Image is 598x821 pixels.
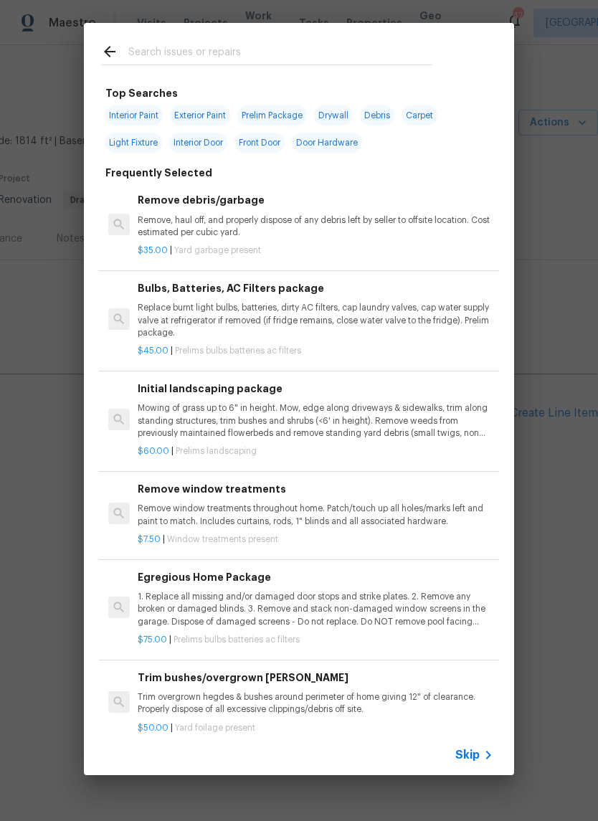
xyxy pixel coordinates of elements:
p: Mowing of grass up to 6" in height. Mow, edge along driveways & sidewalks, trim along standing st... [138,402,493,439]
p: | [138,722,493,734]
p: 1. Replace all missing and/or damaged door stops and strike plates. 2. Remove any broken or damag... [138,591,493,627]
span: Interior Door [169,133,227,153]
span: $7.50 [138,535,161,544]
span: $75.00 [138,635,167,644]
span: Prelims bulbs batteries ac filters [175,346,301,355]
h6: Trim bushes/overgrown [PERSON_NAME] [138,670,493,685]
span: Carpet [402,105,437,125]
span: Prelims landscaping [176,447,257,455]
span: Exterior Paint [170,105,230,125]
span: $45.00 [138,346,169,355]
span: Yard garbage present [174,246,261,255]
h6: Initial landscaping package [138,381,493,397]
span: Front Door [234,133,285,153]
p: | [138,345,493,357]
span: Prelims bulbs batteries ac filters [174,635,300,644]
span: Drywall [314,105,353,125]
h6: Remove window treatments [138,481,493,497]
span: Prelim Package [237,105,307,125]
h6: Remove debris/garbage [138,192,493,208]
p: | [138,445,493,457]
span: Door Hardware [292,133,362,153]
span: Light Fixture [105,133,162,153]
p: | [138,533,493,546]
p: Remove, haul off, and properly dispose of any debris left by seller to offsite location. Cost est... [138,214,493,239]
input: Search issues or repairs [128,43,432,65]
span: Interior Paint [105,105,163,125]
p: | [138,245,493,257]
p: | [138,634,493,646]
p: Remove window treatments throughout home. Patch/touch up all holes/marks left and paint to match.... [138,503,493,527]
span: Debris [360,105,394,125]
span: $60.00 [138,447,169,455]
h6: Egregious Home Package [138,569,493,585]
h6: Bulbs, Batteries, AC Filters package [138,280,493,296]
p: Replace burnt light bulbs, batteries, dirty AC filters, cap laundry valves, cap water supply valv... [138,302,493,338]
span: Yard foilage present [175,723,255,732]
h6: Top Searches [105,85,178,101]
span: Window treatments present [167,535,278,544]
span: $35.00 [138,246,168,255]
span: Skip [455,748,480,762]
span: $50.00 [138,723,169,732]
h6: Frequently Selected [105,165,212,181]
p: Trim overgrown hegdes & bushes around perimeter of home giving 12" of clearance. Properly dispose... [138,691,493,716]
